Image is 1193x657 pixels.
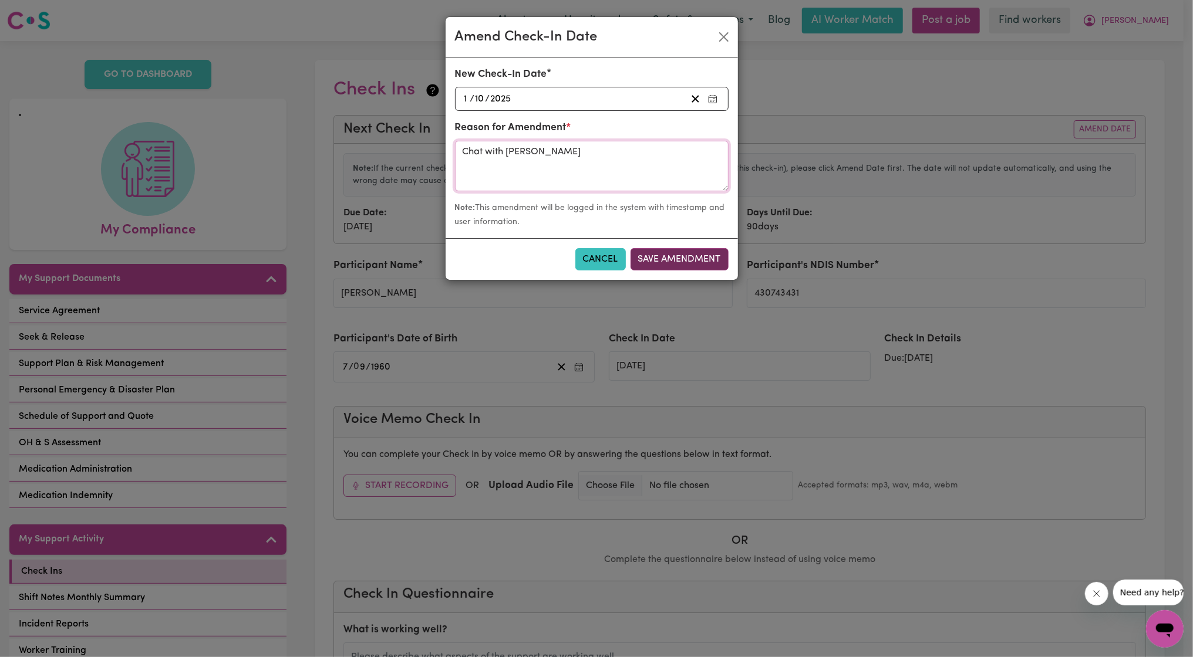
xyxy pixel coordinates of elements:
strong: Note: [455,204,476,212]
input: ---- [490,91,512,107]
span: / [485,94,490,104]
span: Need any help? [7,8,71,18]
input: -- [464,91,470,107]
label: New Check-In Date [455,67,547,82]
iframe: Message from company [1113,580,1184,605]
span: / [470,94,474,104]
button: Save Amendment [631,248,729,270]
button: Cancel [575,248,626,270]
label: Reason for Amendment [455,120,571,136]
input: -- [474,91,485,107]
iframe: Button to launch messaging window [1146,610,1184,648]
button: Close [715,28,733,46]
iframe: Close message [1085,582,1108,605]
textarea: Chat with [PERSON_NAME] [455,141,729,191]
small: This amendment will be logged in the system with timestamp and user information. [455,204,725,226]
div: Amend Check-In Date [455,26,598,48]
